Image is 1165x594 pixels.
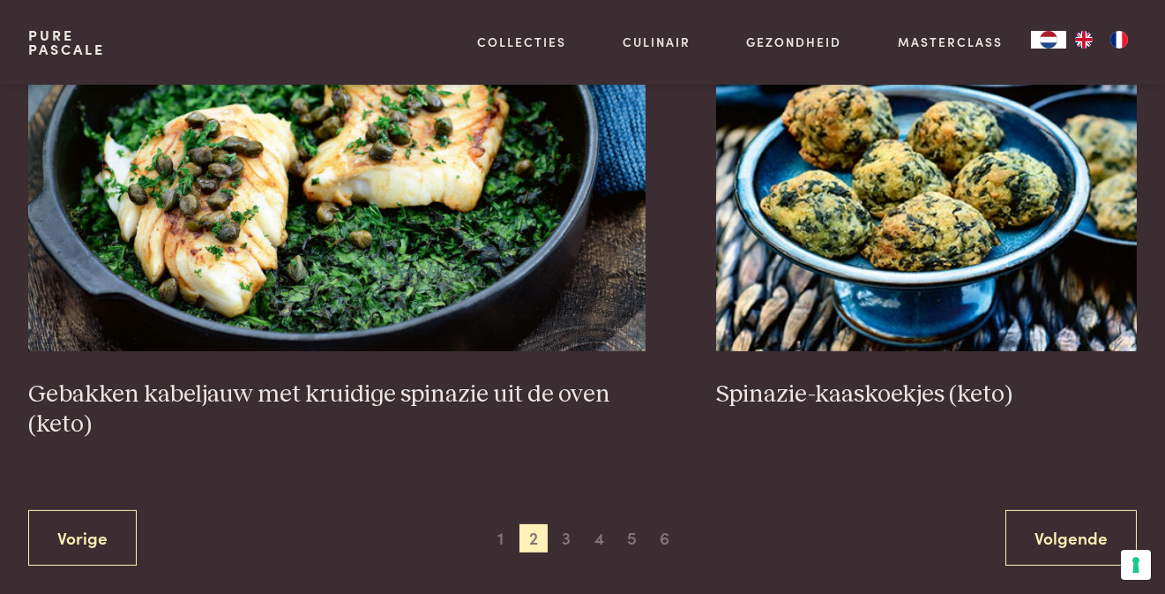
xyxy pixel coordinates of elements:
span: 4 [585,524,613,553]
ul: Language list [1066,31,1137,49]
a: Masterclass [898,33,1003,51]
a: Culinair [623,33,691,51]
a: PurePascale [28,28,105,56]
h3: Gebakken kabeljauw met kruidige spinazie uit de oven (keto) [28,380,646,440]
a: Volgende [1005,510,1137,566]
span: 2 [519,524,548,553]
a: Vorige [28,510,137,566]
a: NL [1031,31,1066,49]
span: 1 [487,524,515,553]
span: 5 [617,524,646,553]
button: Uw voorkeuren voor toestemming voor trackingtechnologieën [1121,550,1151,580]
a: FR [1102,31,1137,49]
aside: Language selected: Nederlands [1031,31,1137,49]
span: 3 [552,524,580,553]
span: 6 [651,524,679,553]
a: Collecties [477,33,566,51]
a: Gezondheid [747,33,842,51]
a: EN [1066,31,1102,49]
div: Language [1031,31,1066,49]
h3: Spinazie-kaaskoekjes (keto) [716,380,1137,410]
